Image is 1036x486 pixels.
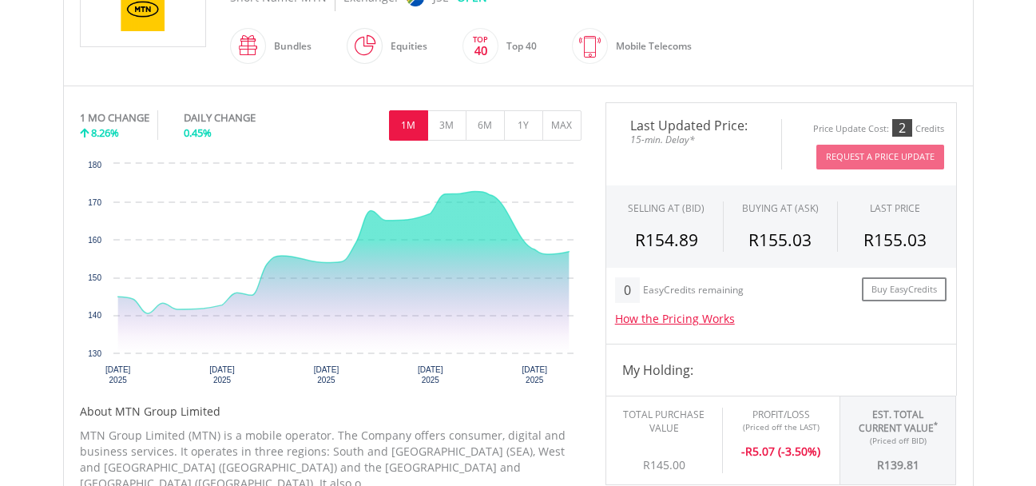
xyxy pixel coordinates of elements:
[643,457,685,472] span: R145.00
[466,110,505,141] button: 6M
[80,404,582,420] h5: About MTN Group Limited
[915,123,944,135] div: Credits
[88,161,101,169] text: 180
[418,365,443,384] text: [DATE] 2025
[735,421,828,432] div: (Priced off the LAST)
[618,408,710,435] div: Total Purchase Value
[498,27,537,66] div: Top 40
[852,446,944,473] div: R
[266,27,312,66] div: Bundles
[383,27,427,66] div: Equities
[870,201,920,215] div: LAST PRICE
[105,365,130,384] text: [DATE] 2025
[852,408,944,435] div: Est. Total Current Value
[813,123,889,135] div: Price Update Cost:
[88,311,101,320] text: 140
[892,119,912,137] div: 2
[80,110,149,125] div: 1 MO CHANGE
[742,201,819,215] span: BUYING AT (ASK)
[863,229,927,251] span: R155.03
[741,444,745,459] span: -
[88,273,101,282] text: 150
[504,110,543,141] button: 1Y
[542,110,582,141] button: MAX
[884,457,919,472] span: 139.81
[522,365,547,384] text: [DATE] 2025
[88,198,101,207] text: 170
[427,110,466,141] button: 3M
[635,229,698,251] span: R154.89
[184,125,212,140] span: 0.45%
[80,156,582,396] div: Chart. Highcharts interactive chart.
[816,145,944,169] button: Request A Price Update
[618,132,769,147] span: 15-min. Delay*
[628,201,705,215] div: SELLING AT (BID)
[852,435,944,446] div: (Priced off BID)
[615,311,735,326] a: How the Pricing Works
[608,27,692,66] div: Mobile Telecoms
[389,110,428,141] button: 1M
[615,277,640,303] div: 0
[643,285,744,298] div: EasyCredits remaining
[735,408,828,421] div: Profit/Loss
[735,432,828,460] div: R
[80,156,582,396] svg: Interactive chart
[752,444,820,459] span: 5.07 (-3.50%)
[313,365,339,384] text: [DATE] 2025
[184,110,309,125] div: DAILY CHANGE
[618,119,769,132] span: Last Updated Price:
[862,277,947,302] a: Buy EasyCredits
[209,365,235,384] text: [DATE] 2025
[88,236,101,245] text: 160
[91,125,119,140] span: 8.26%
[622,361,940,380] h4: My Holding:
[88,349,101,358] text: 130
[748,229,812,251] span: R155.03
